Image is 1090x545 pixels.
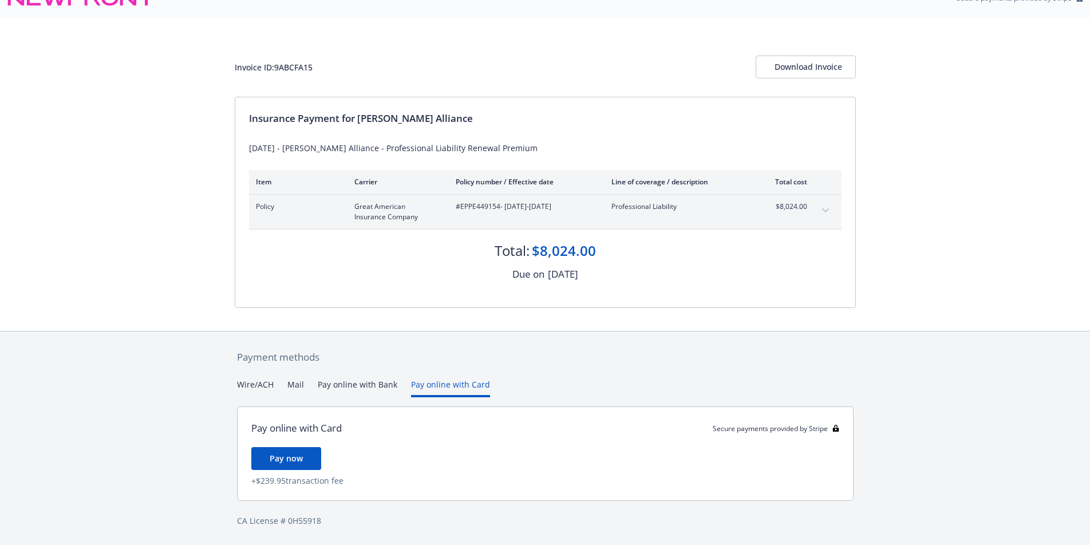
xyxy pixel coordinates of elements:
[456,202,593,212] span: #EPPE449154 - [DATE]-[DATE]
[256,177,336,187] div: Item
[249,111,842,126] div: Insurance Payment for [PERSON_NAME] Alliance
[251,475,839,487] div: + $239.95 transaction fee
[775,56,837,78] div: Download Invoice
[287,378,304,397] button: Mail
[235,61,313,73] div: Invoice ID: 9ABCFA15
[764,177,807,187] div: Total cost
[532,241,596,260] div: $8,024.00
[354,177,437,187] div: Carrier
[611,202,746,212] span: Professional Liability
[251,421,342,436] div: Pay online with Card
[249,142,842,154] div: [DATE] - [PERSON_NAME] Alliance - Professional Liability Renewal Premium
[512,267,544,282] div: Due on
[256,202,336,212] span: Policy
[249,195,842,229] div: PolicyGreat American Insurance Company#EPPE449154- [DATE]-[DATE]Professional Liability$8,024.00ex...
[354,202,437,222] span: Great American Insurance Company
[548,267,578,282] div: [DATE]
[318,378,397,397] button: Pay online with Bank
[495,241,530,260] div: Total:
[611,177,746,187] div: Line of coverage / description
[237,350,854,365] div: Payment methods
[713,424,839,433] div: Secure payments provided by Stripe
[411,378,490,397] button: Pay online with Card
[816,202,835,220] button: expand content
[764,202,807,212] span: $8,024.00
[237,515,854,527] div: CA License # 0H55918
[251,447,321,470] button: Pay now
[237,378,274,397] button: Wire/ACH
[456,177,593,187] div: Policy number / Effective date
[270,453,303,464] span: Pay now
[756,56,856,78] button: Download Invoice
